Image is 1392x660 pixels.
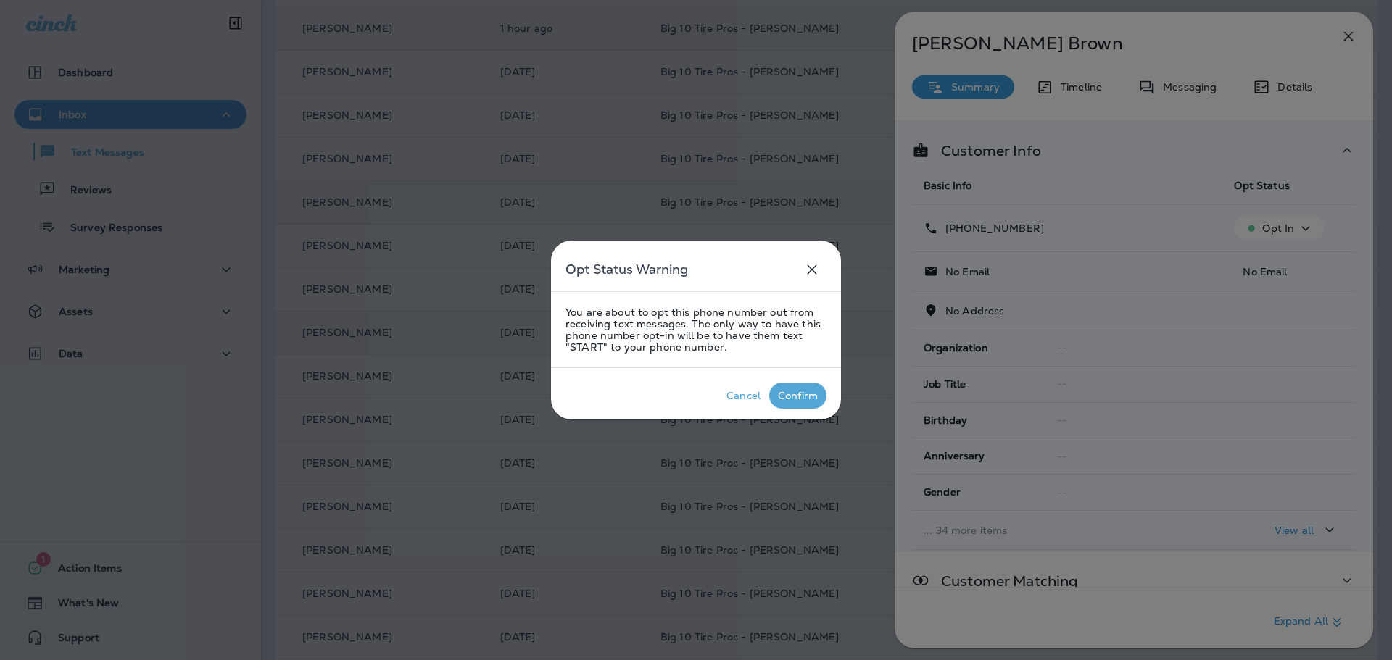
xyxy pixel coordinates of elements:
button: Confirm [769,383,826,409]
div: Confirm [778,390,818,401]
div: Cancel [726,390,761,401]
p: You are about to opt this phone number out from receiving text messages. The only way to have thi... [565,306,826,353]
h5: Opt Status Warning [565,258,688,281]
button: Cancel [718,383,769,409]
button: close [797,255,826,284]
